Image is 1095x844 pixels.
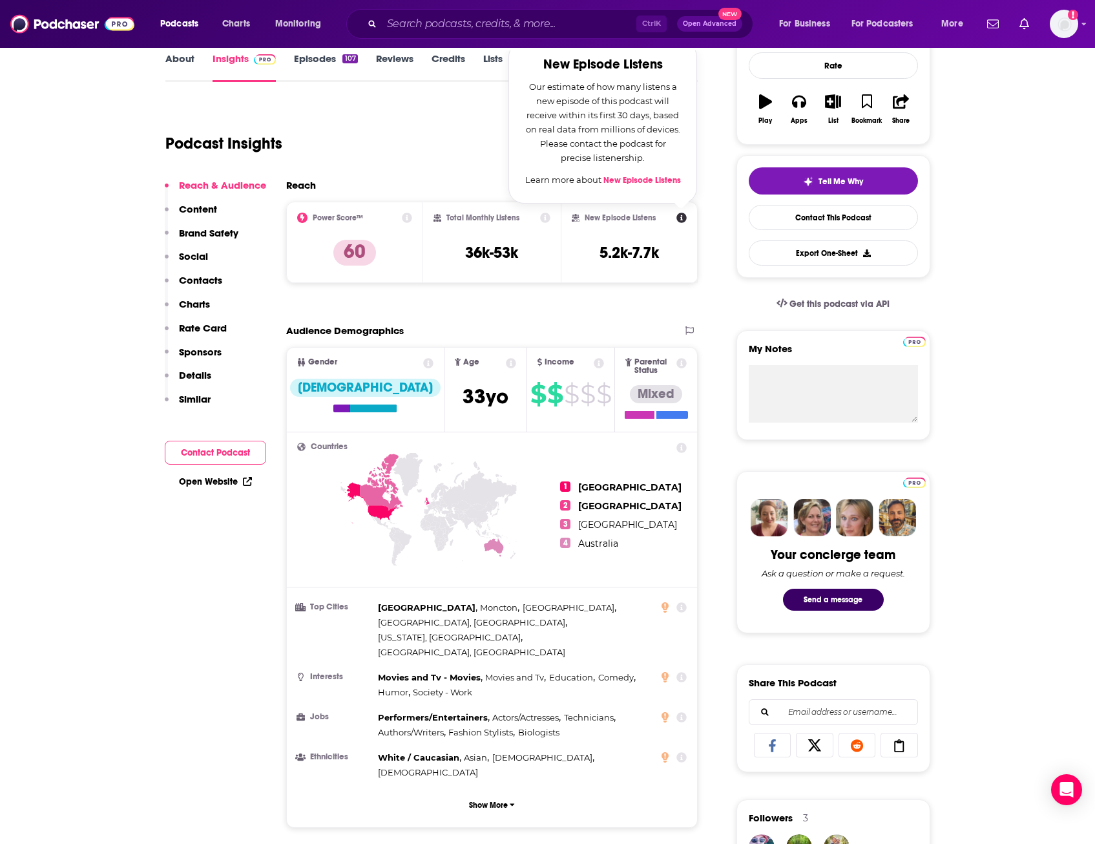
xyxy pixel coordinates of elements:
[791,117,808,125] div: Apps
[598,672,634,682] span: Comedy
[851,15,913,33] span: For Podcasters
[378,647,565,657] span: [GEOGRAPHIC_DATA], [GEOGRAPHIC_DATA]
[523,602,614,613] span: [GEOGRAPHIC_DATA]
[839,733,876,757] a: Share on Reddit
[564,384,579,405] span: $
[179,250,208,262] p: Social
[828,117,839,125] div: List
[982,13,1004,35] a: Show notifications dropdown
[560,481,570,492] span: 1
[796,733,833,757] a: Share on X/Twitter
[819,176,863,187] span: Tell Me Why
[165,322,227,346] button: Rate Card
[525,173,681,187] p: Learn more about
[749,52,918,79] div: Rate
[378,710,490,725] span: ,
[297,673,373,681] h3: Interests
[10,12,134,36] img: Podchaser - Follow, Share and Rate Podcasts
[378,615,567,630] span: ,
[151,14,215,34] button: open menu
[165,441,266,465] button: Contact Podcast
[545,358,574,366] span: Income
[378,632,521,642] span: [US_STATE], [GEOGRAPHIC_DATA]
[165,298,210,322] button: Charts
[749,205,918,230] a: Contact This Podcast
[560,500,570,511] span: 2
[634,358,674,375] span: Parental Status
[549,672,593,682] span: Education
[749,343,918,365] label: My Notes
[492,712,559,723] span: Actors/Actresses
[378,600,477,615] span: ,
[378,670,483,685] span: ,
[313,213,363,222] h2: Power Score™
[165,369,211,393] button: Details
[751,499,788,536] img: Sydney Profile
[564,712,614,723] span: Technicians
[932,14,979,34] button: open menu
[286,324,404,337] h2: Audience Demographics
[596,384,611,405] span: $
[266,14,338,34] button: open menu
[884,86,917,132] button: Share
[783,589,884,611] button: Send a message
[754,733,791,757] a: Share on Facebook
[1068,10,1078,20] svg: Add a profile image
[793,499,831,536] img: Barbara Profile
[165,134,282,153] h1: Podcast Insights
[297,603,373,611] h3: Top Cities
[803,176,813,187] img: tell me why sparkle
[770,14,846,34] button: open menu
[160,15,198,33] span: Podcasts
[286,179,316,191] h2: Reach
[378,672,481,682] span: Movies and Tv - Movies
[771,547,895,563] div: Your concierge team
[214,14,258,34] a: Charts
[749,677,837,689] h3: Share This Podcast
[850,86,884,132] button: Bookmark
[941,15,963,33] span: More
[464,750,489,765] span: ,
[432,52,465,82] a: Credits
[749,699,918,725] div: Search followers
[378,687,408,697] span: Humor
[760,700,907,724] input: Email address or username...
[480,600,519,615] span: ,
[308,358,337,366] span: Gender
[630,385,682,403] div: Mixed
[636,16,667,32] span: Ctrl K
[378,750,461,765] span: ,
[254,54,276,65] img: Podchaser Pro
[465,243,518,262] h3: 36k-53k
[179,393,211,405] p: Similar
[297,753,373,761] h3: Ethnicities
[560,538,570,548] span: 4
[448,727,513,737] span: Fashion Stylists
[463,358,479,366] span: Age
[294,52,357,82] a: Episodes107
[213,52,276,82] a: InsightsPodchaser Pro
[222,15,250,33] span: Charts
[165,227,238,251] button: Brand Safety
[378,630,523,645] span: ,
[782,86,816,132] button: Apps
[376,52,413,82] a: Reviews
[598,670,636,685] span: ,
[600,243,659,262] h3: 5.2k-7.7k
[469,801,508,810] p: Show More
[413,687,472,697] span: Society - Work
[903,337,926,347] img: Podchaser Pro
[758,117,772,125] div: Play
[483,52,517,82] a: Lists2
[749,812,793,824] span: Followers
[523,600,616,615] span: ,
[578,500,682,512] span: [GEOGRAPHIC_DATA]
[549,670,595,685] span: ,
[578,538,618,549] span: Australia
[578,519,677,531] span: [GEOGRAPHIC_DATA]
[766,288,901,320] a: Get this podcast via API
[1050,10,1078,38] img: User Profile
[789,299,890,310] span: Get this podcast via API
[560,519,570,529] span: 3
